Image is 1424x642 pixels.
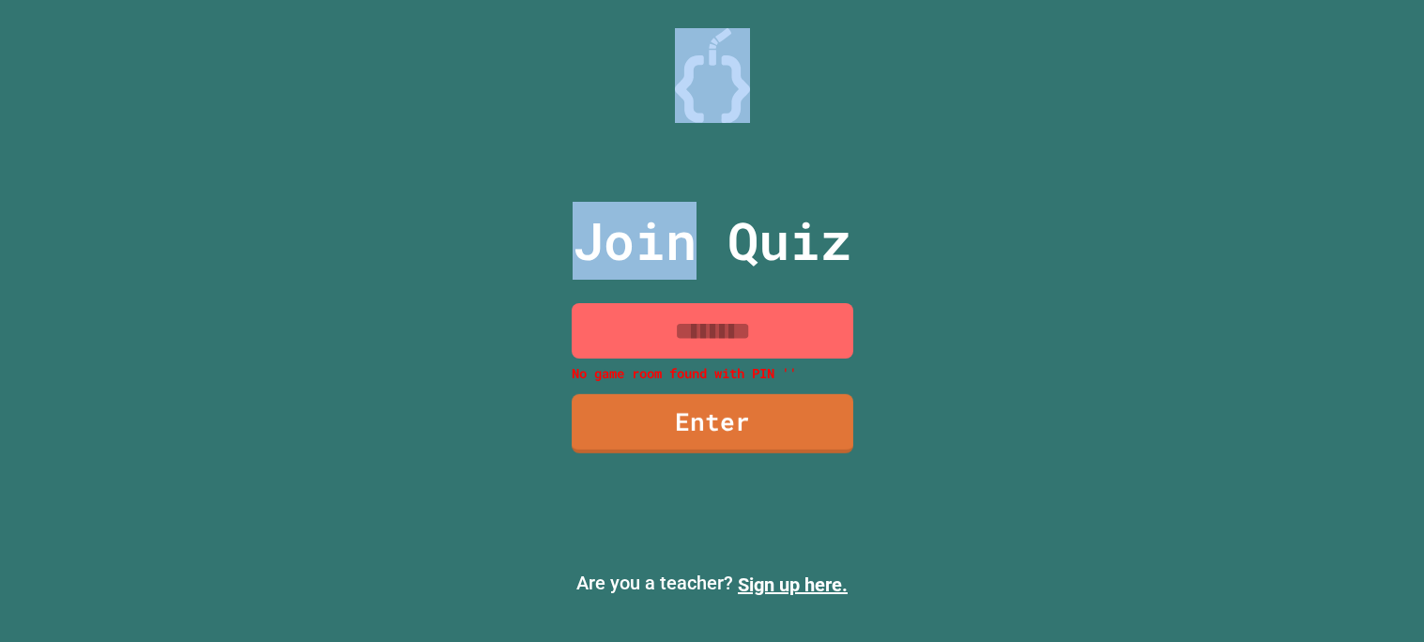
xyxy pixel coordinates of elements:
p: Are you a teacher? [15,569,1409,599]
p: Join Quiz [573,202,851,280]
a: Enter [572,394,853,453]
a: Sign up here. [738,573,848,596]
img: Logo.svg [675,28,750,123]
p: No game room found with PIN '' [572,363,853,383]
